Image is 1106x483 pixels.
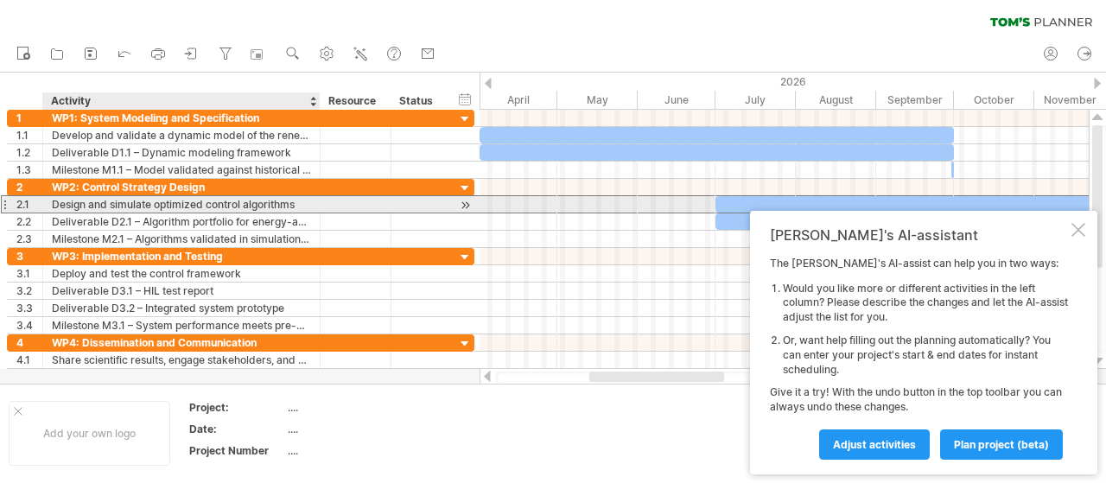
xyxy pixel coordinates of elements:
[480,91,557,109] div: April 2026
[52,352,311,368] div: Share scientific results, engage stakeholders, and promote public awareness
[52,144,311,161] div: Deliverable D1.1 – Dynamic modeling framework
[52,317,311,334] div: Milestone M3.1 – System performance meets pre-defined KPIs
[16,179,42,195] div: 2
[52,265,311,282] div: Deploy and test the control framework
[52,196,311,213] div: Design and simulate optimized control algorithms
[288,400,433,415] div: ....
[833,438,916,451] span: Adjust activities
[16,352,42,368] div: 4.1
[52,248,311,264] div: WP3: Implementation and Testing
[16,162,42,178] div: 1.3
[52,300,311,316] div: Deliverable D3.2 – Integrated system prototype
[16,127,42,143] div: 1.1
[16,213,42,230] div: 2.2
[16,110,42,126] div: 1
[783,334,1068,377] li: Or, want help filling out the planning automatically? You can enter your project's start & end da...
[52,231,311,247] div: Milestone M2.1 – Algorithms validated in simulation under multiple scenarios
[940,429,1063,460] a: plan project (beta)
[770,257,1068,459] div: The [PERSON_NAME]'s AI-assist can help you in two ways: Give it a try! With the undo button in th...
[288,443,433,458] div: ....
[954,438,1049,451] span: plan project (beta)
[399,92,437,110] div: Status
[16,265,42,282] div: 3.1
[770,226,1068,244] div: [PERSON_NAME]'s AI-assistant
[638,91,715,109] div: June 2026
[189,400,284,415] div: Project:
[16,300,42,316] div: 3.3
[16,317,42,334] div: 3.4
[52,110,311,126] div: WP1: System Modeling and Specification
[16,283,42,299] div: 3.2
[52,179,311,195] div: WP2: Control Strategy Design
[16,248,42,264] div: 3
[52,213,311,230] div: Deliverable D2.1 – Algorithm portfolio for energy-aware control
[52,162,311,178] div: Milestone M1.1 – Model validated against historical load/irradiation data
[51,92,310,110] div: Activity
[9,401,170,466] div: Add your own logo
[876,91,954,109] div: September 2026
[16,231,42,247] div: 2.3
[16,196,42,213] div: 2.1
[288,422,433,436] div: ....
[715,91,796,109] div: July 2026
[954,91,1034,109] div: October 2026
[328,92,381,110] div: Resource
[52,283,311,299] div: Deliverable D3.1 – HIL test report
[52,334,311,351] div: WP4: Dissemination and Communication
[796,91,876,109] div: August 2026
[16,144,42,161] div: 1.2
[783,282,1068,325] li: Would you like more or different activities in the left column? Please describe the changes and l...
[16,334,42,351] div: 4
[189,422,284,436] div: Date:
[557,91,638,109] div: May 2026
[189,443,284,458] div: Project Number
[52,127,311,143] div: Develop and validate a dynamic model of the renewable-powered hybrid mobile system
[819,429,930,460] a: Adjust activities
[457,196,474,214] div: scroll to activity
